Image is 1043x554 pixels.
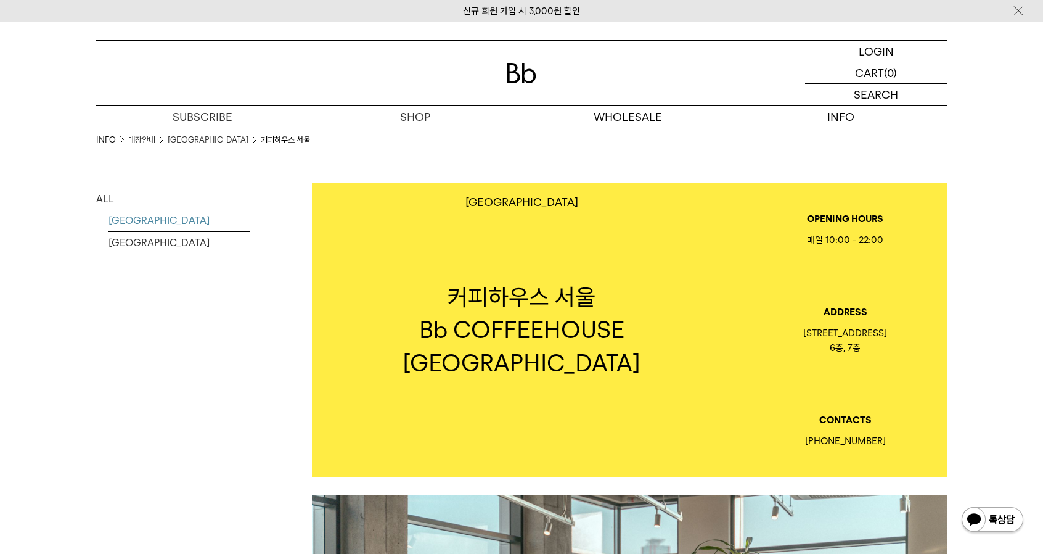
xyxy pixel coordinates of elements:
li: 커피하우스 서울 [261,134,310,146]
p: INFO [734,106,947,128]
p: ADDRESS [743,305,947,320]
li: INFO [96,134,128,146]
p: OPENING HOURS [743,212,947,226]
a: ALL [96,188,250,210]
a: SHOP [309,106,521,128]
a: [GEOGRAPHIC_DATA] [108,232,250,254]
a: 매장안내 [128,134,155,146]
a: [GEOGRAPHIC_DATA] [108,210,250,231]
p: SEARCH [854,84,898,105]
a: SUBSCRIBE [96,106,309,128]
a: CART (0) [805,62,947,84]
div: 매일 10:00 - 22:00 [743,233,947,247]
p: Bb COFFEEHOUSE [GEOGRAPHIC_DATA] [312,313,731,379]
p: 커피하우스 서울 [312,281,731,313]
img: 카카오톡 채널 1:1 채팅 버튼 [960,506,1025,535]
a: LOGIN [805,41,947,62]
p: LOGIN [859,41,894,62]
p: WHOLESALE [521,106,734,128]
img: 로고 [507,63,536,83]
div: [STREET_ADDRESS] 6층, 7층 [743,326,947,355]
div: [PHONE_NUMBER] [743,434,947,449]
a: [GEOGRAPHIC_DATA] [168,134,248,146]
p: CART [855,62,884,83]
a: 신규 회원 가입 시 3,000원 할인 [463,6,580,17]
p: (0) [884,62,897,83]
p: CONTACTS [743,413,947,428]
p: [GEOGRAPHIC_DATA] [465,196,578,209]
